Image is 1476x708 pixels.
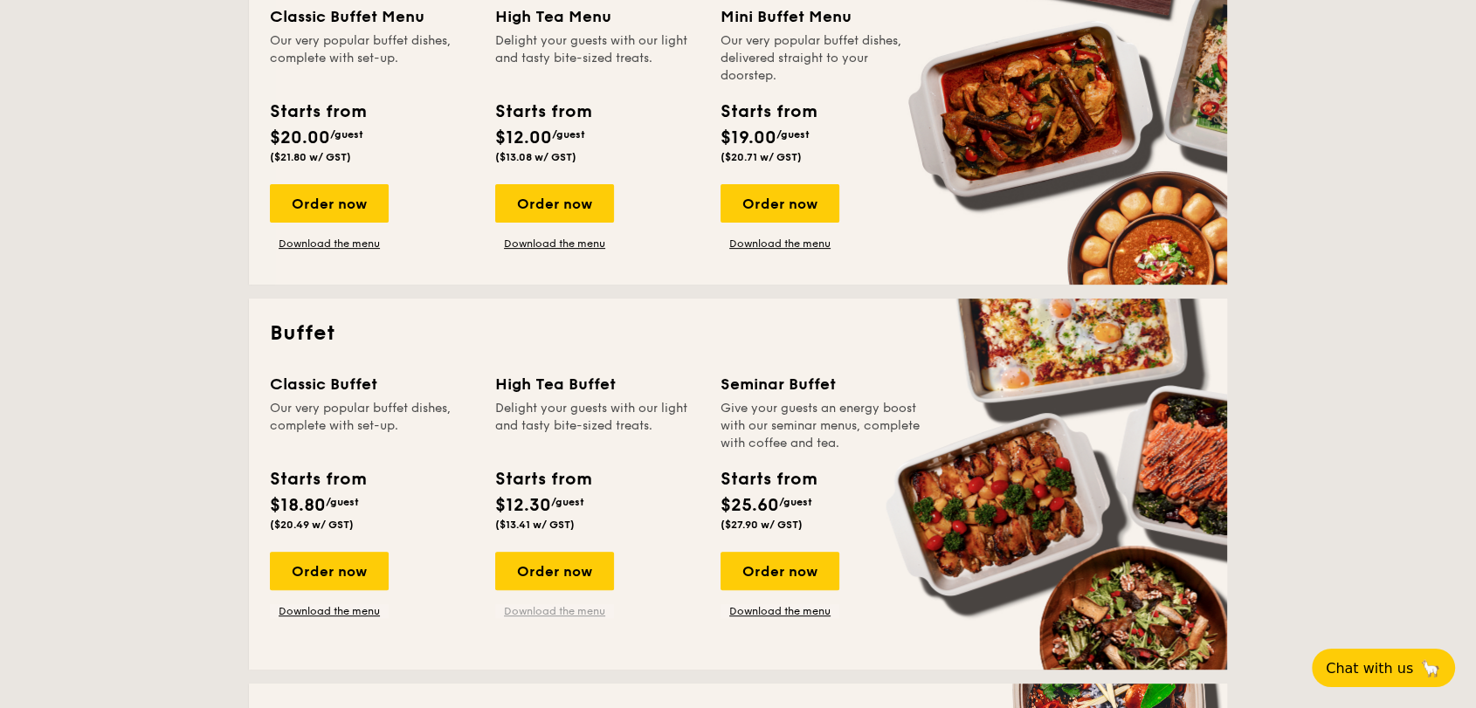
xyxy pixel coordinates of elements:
[495,184,614,223] div: Order now
[721,127,776,148] span: $19.00
[495,552,614,590] div: Order now
[495,99,590,125] div: Starts from
[721,552,839,590] div: Order now
[495,400,700,452] div: Delight your guests with our light and tasty bite-sized treats.
[270,151,351,163] span: ($21.80 w/ GST)
[270,99,365,125] div: Starts from
[1312,649,1455,687] button: Chat with us🦙
[721,372,925,396] div: Seminar Buffet
[270,4,474,29] div: Classic Buffet Menu
[270,237,389,251] a: Download the menu
[270,466,365,492] div: Starts from
[552,128,585,141] span: /guest
[326,496,359,508] span: /guest
[551,496,584,508] span: /guest
[270,604,389,618] a: Download the menu
[721,237,839,251] a: Download the menu
[270,320,1206,347] h2: Buffet
[495,127,552,148] span: $12.00
[721,4,925,29] div: Mini Buffet Menu
[495,604,614,618] a: Download the menu
[270,400,474,452] div: Our very popular buffet dishes, complete with set-up.
[495,466,590,492] div: Starts from
[779,496,812,508] span: /guest
[721,99,816,125] div: Starts from
[495,519,575,531] span: ($13.41 w/ GST)
[270,552,389,590] div: Order now
[721,151,802,163] span: ($20.71 w/ GST)
[270,127,330,148] span: $20.00
[495,372,700,396] div: High Tea Buffet
[495,4,700,29] div: High Tea Menu
[270,32,474,85] div: Our very popular buffet dishes, complete with set-up.
[721,519,803,531] span: ($27.90 w/ GST)
[1326,660,1413,677] span: Chat with us
[495,495,551,516] span: $12.30
[495,237,614,251] a: Download the menu
[721,32,925,85] div: Our very popular buffet dishes, delivered straight to your doorstep.
[1420,658,1441,678] span: 🦙
[495,32,700,85] div: Delight your guests with our light and tasty bite-sized treats.
[270,184,389,223] div: Order now
[330,128,363,141] span: /guest
[721,495,779,516] span: $25.60
[721,184,839,223] div: Order now
[721,400,925,452] div: Give your guests an energy boost with our seminar menus, complete with coffee and tea.
[721,466,816,492] div: Starts from
[495,151,576,163] span: ($13.08 w/ GST)
[270,495,326,516] span: $18.80
[270,519,354,531] span: ($20.49 w/ GST)
[270,372,474,396] div: Classic Buffet
[776,128,810,141] span: /guest
[721,604,839,618] a: Download the menu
